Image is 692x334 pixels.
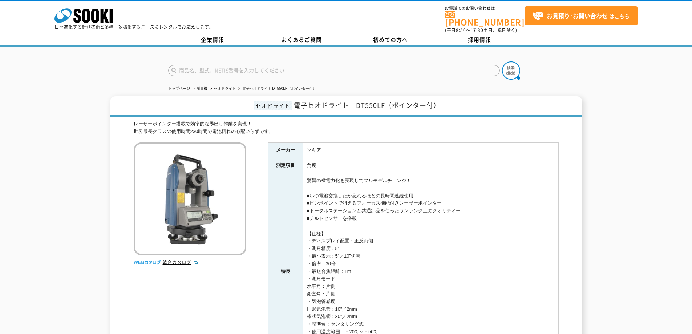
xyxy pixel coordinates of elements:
[456,27,466,33] span: 8:50
[134,120,559,136] div: レーザーポインター搭載で効率的な墨出し作業を実現！ 世界最長クラスの使用時間230時間で電池切れの心配いらずです。
[346,35,435,45] a: 初めての方へ
[445,11,525,26] a: [PHONE_NUMBER]
[294,100,440,110] span: 電子セオドライト DT550LF（ポインター付）
[254,101,292,110] span: セオドライト
[268,143,303,158] th: メーカー
[168,35,257,45] a: 企業情報
[163,259,198,265] a: 総合カタログ
[303,143,558,158] td: ソキア
[470,27,483,33] span: 17:30
[257,35,346,45] a: よくあるご質問
[525,6,638,25] a: お見積り･お問い合わせはこちら
[445,27,517,33] span: (平日 ～ 土日、祝日除く)
[547,11,608,20] strong: お見積り･お問い合わせ
[168,86,190,90] a: トップページ
[502,61,520,80] img: btn_search.png
[532,11,630,21] span: はこちら
[373,36,408,44] span: 初めての方へ
[134,259,161,266] img: webカタログ
[214,86,236,90] a: セオドライト
[197,86,207,90] a: 測量機
[303,158,558,173] td: 角度
[168,65,500,76] input: 商品名、型式、NETIS番号を入力してください
[268,158,303,173] th: 測定項目
[54,25,214,29] p: 日々進化する計測技術と多種・多様化するニーズにレンタルでお応えします。
[445,6,525,11] span: お電話でのお問い合わせは
[435,35,524,45] a: 採用情報
[134,142,246,255] img: 電子セオドライト DT550LF（ポインター付）
[237,85,316,93] li: 電子セオドライト DT550LF（ポインター付）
